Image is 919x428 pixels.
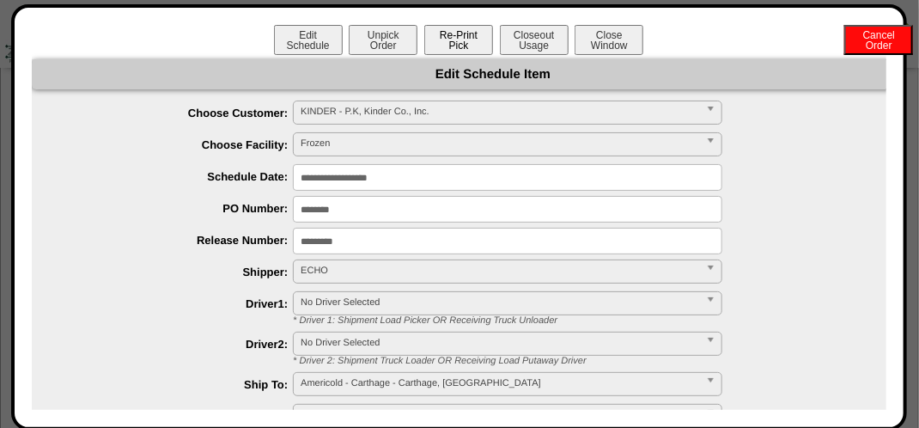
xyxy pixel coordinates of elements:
[66,138,294,151] label: Choose Facility:
[301,133,699,154] span: Frozen
[66,170,294,183] label: Schedule Date:
[500,25,569,55] button: CloseoutUsage
[424,25,493,55] button: Re-PrintPick
[66,234,294,247] label: Release Number:
[301,260,699,281] span: ECHO
[301,373,699,394] span: Americold - Carthage - Carthage, [GEOGRAPHIC_DATA]
[301,405,699,425] span: Pallets
[274,25,343,55] button: EditSchedule
[301,292,699,313] span: No Driver Selected
[301,101,699,122] span: KINDER - P.K, Kinder Co., Inc.
[66,266,294,278] label: Shipper:
[66,202,294,215] label: PO Number:
[66,338,294,351] label: Driver2:
[844,25,913,55] button: CancelOrder
[349,25,417,55] button: UnpickOrder
[66,378,294,391] label: Ship To:
[301,333,699,353] span: No Driver Selected
[575,25,643,55] button: CloseWindow
[66,107,294,119] label: Choose Customer:
[66,297,294,310] label: Driver1:
[573,39,645,52] a: CloseWindow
